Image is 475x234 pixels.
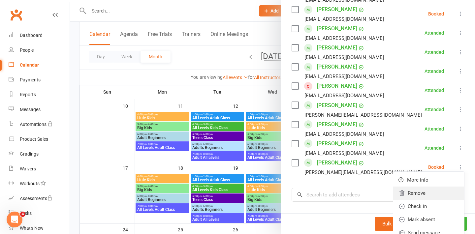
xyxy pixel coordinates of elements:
[20,212,25,217] span: 4
[304,53,384,62] div: [EMAIL_ADDRESS][DOMAIN_NAME]
[375,217,432,231] button: Bulk add attendees
[317,81,357,91] a: [PERSON_NAME]
[393,187,464,200] a: Remove
[9,28,70,43] a: Dashboard
[7,212,22,227] iframe: Intercom live chat
[9,43,70,58] a: People
[9,206,70,221] a: Tasks
[9,58,70,73] a: Calendar
[9,87,70,102] a: Reports
[425,31,444,35] div: Attended
[9,176,70,191] a: Workouts
[407,176,428,184] span: More info
[20,62,39,68] div: Calendar
[9,132,70,147] a: Product Sales
[425,88,444,93] div: Attended
[20,151,39,157] div: Gradings
[20,225,44,231] div: What's New
[20,47,34,53] div: People
[8,7,24,23] a: Clubworx
[393,213,464,226] a: Mark absent
[20,77,41,82] div: Payments
[317,119,357,130] a: [PERSON_NAME]
[317,23,357,34] a: [PERSON_NAME]
[304,34,384,43] div: [EMAIL_ADDRESS][DOMAIN_NAME]
[393,200,464,213] a: Check in
[9,73,70,87] a: Payments
[20,166,36,171] div: Waivers
[317,138,357,149] a: [PERSON_NAME]
[292,188,464,202] input: Search to add attendees
[9,191,70,206] a: Assessments
[317,43,357,53] a: [PERSON_NAME]
[20,211,32,216] div: Tasks
[20,107,41,112] div: Messages
[317,158,357,168] a: [PERSON_NAME]
[428,12,444,16] div: Booked
[304,149,384,158] div: [EMAIL_ADDRESS][DOMAIN_NAME]
[304,91,384,100] div: [EMAIL_ADDRESS][DOMAIN_NAME]
[9,161,70,176] a: Waivers
[20,196,52,201] div: Assessments
[428,165,444,169] div: Booked
[9,102,70,117] a: Messages
[393,173,464,187] a: More info
[304,130,384,138] div: [EMAIL_ADDRESS][DOMAIN_NAME]
[317,4,357,15] a: [PERSON_NAME]
[317,100,357,111] a: [PERSON_NAME]
[304,72,384,81] div: [EMAIL_ADDRESS][DOMAIN_NAME]
[304,168,422,177] div: [PERSON_NAME][EMAIL_ADDRESS][DOMAIN_NAME]
[20,92,36,97] div: Reports
[425,50,444,54] div: Attended
[20,33,43,38] div: Dashboard
[304,111,422,119] div: [PERSON_NAME][EMAIL_ADDRESS][DOMAIN_NAME]
[304,15,384,23] div: [EMAIL_ADDRESS][DOMAIN_NAME]
[9,117,70,132] a: Automations
[425,146,444,150] div: Attended
[425,107,444,112] div: Attended
[425,127,444,131] div: Attended
[9,147,70,161] a: Gradings
[425,69,444,73] div: Attended
[20,181,40,186] div: Workouts
[317,62,357,72] a: [PERSON_NAME]
[20,136,48,142] div: Product Sales
[20,122,47,127] div: Automations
